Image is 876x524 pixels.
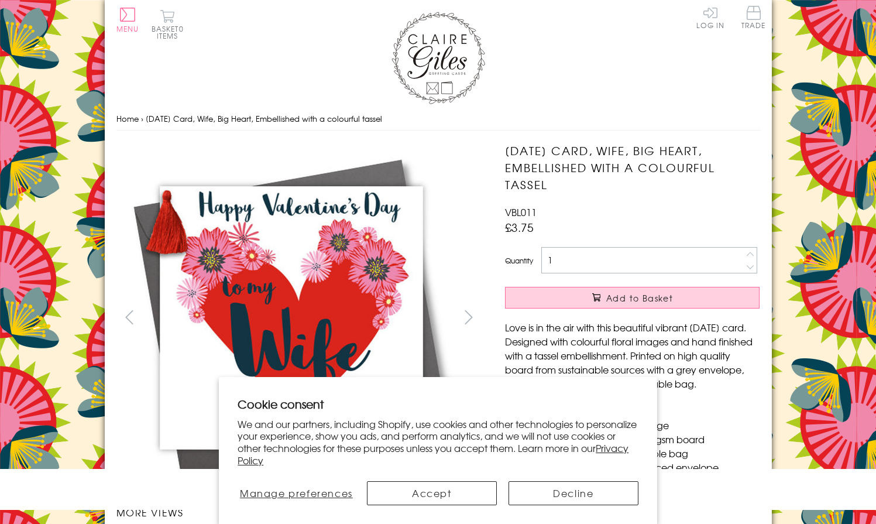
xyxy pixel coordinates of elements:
[505,142,760,193] h1: [DATE] Card, Wife, Big Heart, Embellished with a colourful tassel
[455,304,482,330] button: next
[505,205,537,219] span: VBL011
[505,255,533,266] label: Quantity
[696,6,724,29] a: Log In
[141,113,143,124] span: ›
[116,113,139,124] a: Home
[116,505,482,519] h3: More views
[238,396,638,412] h2: Cookie consent
[482,142,833,494] img: Valentine's Day Card, Wife, Big Heart, Embellished with a colourful tassel
[741,6,766,31] a: Trade
[367,481,497,505] button: Accept
[157,23,184,41] span: 0 items
[505,287,760,309] button: Add to Basket
[116,304,143,330] button: prev
[391,12,485,104] img: Claire Giles Greetings Cards
[240,486,353,500] span: Manage preferences
[116,142,467,494] img: Valentine's Day Card, Wife, Big Heart, Embellished with a colourful tassel
[116,23,139,34] span: Menu
[152,9,184,39] button: Basket0 items
[116,8,139,32] button: Menu
[238,441,628,467] a: Privacy Policy
[606,292,673,304] span: Add to Basket
[116,107,760,131] nav: breadcrumbs
[238,481,355,505] button: Manage preferences
[741,6,766,29] span: Trade
[505,219,534,235] span: £3.75
[146,113,382,124] span: [DATE] Card, Wife, Big Heart, Embellished with a colourful tassel
[505,320,760,391] p: Love is in the air with this beautiful vibrant [DATE] card. Designed with colourful floral images...
[238,418,638,467] p: We and our partners, including Shopify, use cookies and other technologies to personalize your ex...
[509,481,638,505] button: Decline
